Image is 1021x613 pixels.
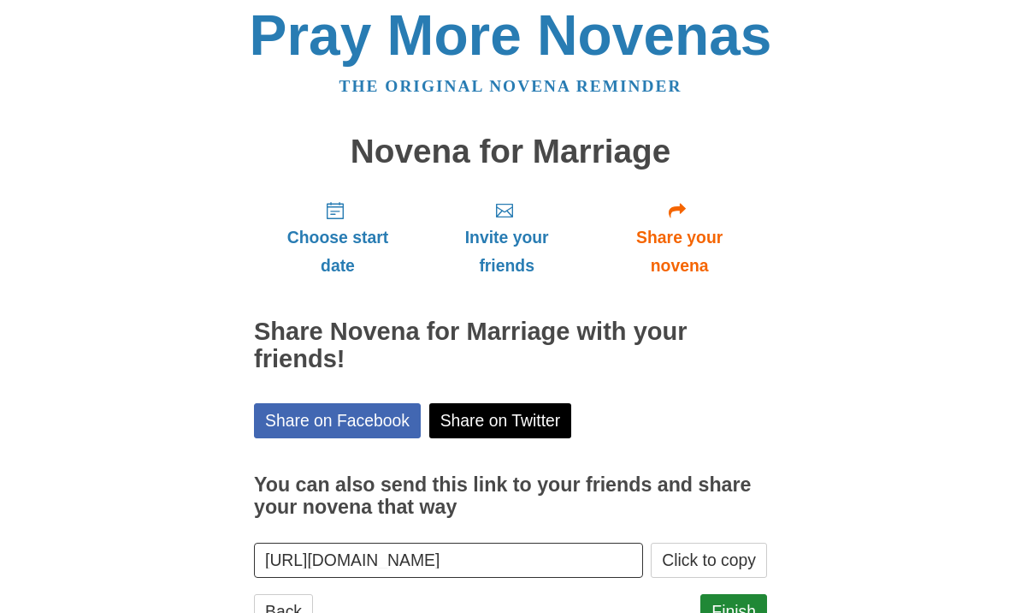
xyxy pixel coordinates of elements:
a: Share on Facebook [254,403,421,438]
a: Pray More Novenas [250,3,772,67]
a: Share your novena [592,187,767,289]
a: Invite your friends [422,187,592,289]
h1: Novena for Marriage [254,134,767,170]
span: Invite your friends [439,223,575,280]
h2: Share Novena for Marriage with your friends! [254,318,767,373]
span: Choose start date [271,223,404,280]
a: Choose start date [254,187,422,289]
a: The original novena reminder [339,77,682,95]
h3: You can also send this link to your friends and share your novena that way [254,474,767,518]
button: Click to copy [651,543,767,578]
span: Share your novena [609,223,750,280]
a: Share on Twitter [429,403,572,438]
